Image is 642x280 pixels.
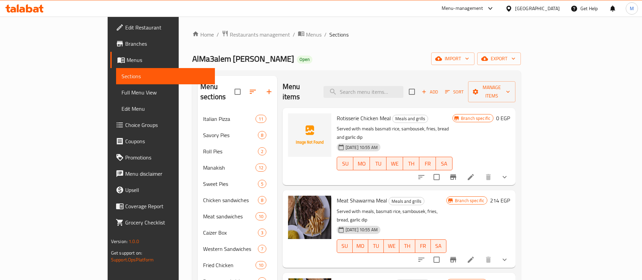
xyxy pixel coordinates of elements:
span: WE [389,159,400,169]
span: 1.0.0 [129,237,139,246]
div: items [258,147,266,155]
span: Choice Groups [125,121,209,129]
span: Grocery Checklist [125,218,209,227]
span: SA [439,159,450,169]
div: Menu-management [442,4,483,13]
a: Coverage Report [110,198,215,214]
span: TU [373,159,384,169]
span: Caizer Box [203,229,258,237]
span: M [630,5,634,12]
span: Sections [121,72,209,80]
span: Meals and grills [393,115,428,123]
div: [GEOGRAPHIC_DATA] [515,5,560,12]
span: MO [355,241,366,251]
span: Sort sections [245,84,261,100]
a: Choice Groups [110,117,215,133]
span: [DATE] 10:55 AM [343,227,380,233]
span: Get support on: [111,249,142,257]
div: items [256,261,266,269]
span: Coverage Report [125,202,209,210]
img: Rotisserie Chicken Meal [288,113,331,157]
div: Savory Pies8 [198,127,277,143]
span: [DATE] 10:55 AM [343,144,380,151]
span: FR [418,241,428,251]
a: Sections [116,68,215,84]
span: Western Sandwiches [203,245,258,253]
span: 7 [258,246,266,252]
img: Meat Shawarma Meal [288,196,331,239]
div: items [258,131,266,139]
span: Open [297,57,312,62]
p: Served with meals, basmati rice, sambousek, fries, bread, garlic dip [337,207,446,224]
span: Chicken sandwiches [203,196,258,204]
h2: Menu sections [200,82,235,102]
a: Menus [298,30,322,39]
button: sort-choices [413,169,429,185]
span: 10 [256,262,266,268]
button: sort-choices [413,252,429,268]
button: FR [415,239,431,253]
span: Sweet Pies [203,180,258,188]
span: 5 [258,181,266,187]
button: SU [337,157,354,170]
span: Menus [306,30,322,39]
span: Select section [405,85,419,99]
span: Meat sandwiches [203,212,255,220]
button: show more [496,252,513,268]
span: 8 [258,197,266,203]
span: Version: [111,237,128,246]
button: WE [384,239,399,253]
span: 12 [256,165,266,171]
p: Served with meals basmati rice, sambousek, fries, bread and garlic dip [337,125,452,142]
span: Sort items [441,87,468,97]
span: Branches [125,40,209,48]
span: Restaurants management [230,30,290,39]
button: delete [480,169,496,185]
button: TH [399,239,415,253]
div: Manakish12 [198,159,277,176]
h6: 214 EGP [490,196,510,205]
div: items [256,164,266,172]
span: Edit Restaurant [125,23,209,31]
div: Meals and grills [392,115,428,123]
span: Branch specific [452,197,487,204]
span: Menus [127,56,209,64]
span: SU [340,241,350,251]
a: Restaurants management [222,30,290,39]
button: SA [431,239,446,253]
span: Meat Shawarma Meal [337,195,387,206]
span: Edit Menu [121,105,209,113]
button: SA [436,157,452,170]
a: Edit menu item [467,173,475,181]
span: TH [402,241,412,251]
div: Roll Pies2 [198,143,277,159]
span: Savory Pies [203,131,258,139]
button: TH [403,157,420,170]
span: WE [386,241,397,251]
span: AlMa3alem [PERSON_NAME] [192,51,294,66]
span: 8 [258,132,266,138]
div: Manakish [203,164,255,172]
span: Promotions [125,153,209,161]
button: Branch-specific-item [445,169,461,185]
div: Fried Chicken10 [198,257,277,273]
span: export [483,55,515,63]
h6: 0 EGP [496,113,510,123]
button: Sort [443,87,465,97]
button: TU [368,239,384,253]
a: Menus [110,52,215,68]
button: FR [419,157,436,170]
button: delete [480,252,496,268]
button: MO [353,157,370,170]
div: items [258,196,266,204]
div: Fried Chicken [203,261,255,269]
li: / [217,30,219,39]
a: Edit menu item [467,256,475,264]
li: / [293,30,295,39]
a: Edit Menu [116,101,215,117]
